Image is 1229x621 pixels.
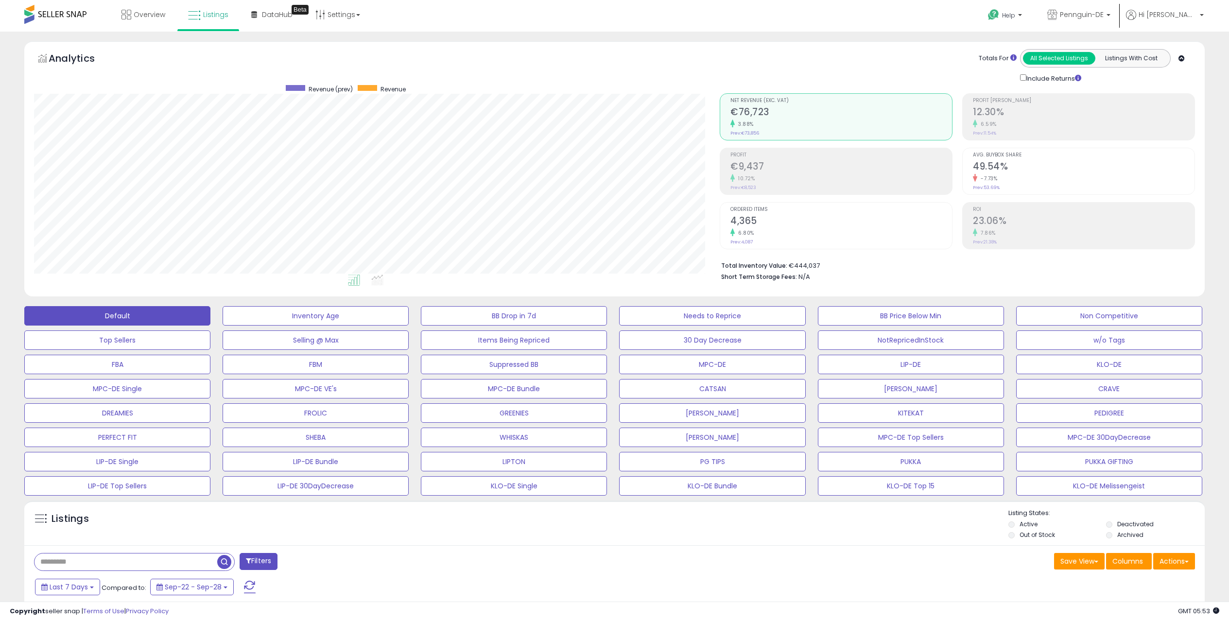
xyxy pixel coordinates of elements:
[126,606,169,616] a: Privacy Policy
[730,98,952,103] span: Net Revenue (Exc. VAT)
[721,261,787,270] b: Total Inventory Value:
[818,476,1004,496] button: KLO-DE Top 15
[1020,531,1055,539] label: Out of Stock
[1016,452,1202,471] button: PUKKA GIFTING
[619,379,805,398] button: CATSAN
[223,355,409,374] button: FBM
[730,161,952,174] h2: €9,437
[102,583,146,592] span: Compared to:
[818,379,1004,398] button: [PERSON_NAME]
[818,355,1004,374] button: LIP-DE
[24,330,210,350] button: Top Sellers
[973,106,1194,120] h2: 12.30%
[1106,553,1152,569] button: Columns
[421,428,607,447] button: WHISKAS
[973,207,1194,212] span: ROI
[421,476,607,496] button: KLO-DE Single
[10,607,169,616] div: seller snap | |
[421,403,607,423] button: GREENIES
[619,330,805,350] button: 30 Day Decrease
[150,579,234,595] button: Sep-22 - Sep-28
[973,185,1000,190] small: Prev: 53.69%
[223,330,409,350] button: Selling @ Max
[24,306,210,326] button: Default
[421,306,607,326] button: BB Drop in 7d
[977,175,997,182] small: -7.73%
[1117,520,1154,528] label: Deactivated
[49,52,114,68] h5: Analytics
[619,355,805,374] button: MPC-DE
[83,606,124,616] a: Terms of Use
[381,85,406,93] span: Revenue
[35,579,100,595] button: Last 7 Days
[979,54,1017,63] div: Totals For
[730,185,756,190] small: Prev: €8,523
[165,582,222,592] span: Sep-22 - Sep-28
[1112,556,1143,566] span: Columns
[50,582,88,592] span: Last 7 Days
[223,476,409,496] button: LIP-DE 30DayDecrease
[421,379,607,398] button: MPC-DE Bundle
[24,428,210,447] button: PERFECT FIT
[818,452,1004,471] button: PUKKA
[735,175,755,182] small: 10.72%
[619,403,805,423] button: [PERSON_NAME]
[292,5,309,15] div: Tooltip anchor
[223,306,409,326] button: Inventory Age
[1020,520,1038,528] label: Active
[1178,606,1219,616] span: 2025-10-6 05:53 GMT
[818,330,1004,350] button: NotRepricedInStock
[1016,428,1202,447] button: MPC-DE 30DayDecrease
[421,330,607,350] button: Items Being Repriced
[977,229,996,237] small: 7.86%
[309,85,353,93] span: Revenue (prev)
[24,379,210,398] button: MPC-DE Single
[203,10,228,19] span: Listings
[730,130,759,136] small: Prev: €73,856
[1054,553,1105,569] button: Save View
[52,512,89,526] h5: Listings
[973,239,997,245] small: Prev: 21.38%
[818,428,1004,447] button: MPC-DE Top Sellers
[1002,11,1015,19] span: Help
[730,215,952,228] h2: 4,365
[977,121,997,128] small: 6.59%
[973,98,1194,103] span: Profit [PERSON_NAME]
[421,355,607,374] button: Suppressed BB
[730,207,952,212] span: Ordered Items
[980,1,1032,32] a: Help
[223,428,409,447] button: SHEBA
[798,272,810,281] span: N/A
[721,273,797,281] b: Short Term Storage Fees:
[24,403,210,423] button: DREAMIES
[1060,10,1104,19] span: Pennguin-DE
[1008,509,1205,518] p: Listing States:
[1016,379,1202,398] button: CRAVE
[223,403,409,423] button: FROLIC
[1016,306,1202,326] button: Non Competitive
[10,606,45,616] strong: Copyright
[619,476,805,496] button: KLO-DE Bundle
[1023,52,1095,65] button: All Selected Listings
[223,379,409,398] button: MPC-DE VE's
[973,161,1194,174] h2: 49.54%
[987,9,1000,21] i: Get Help
[1016,476,1202,496] button: KLO-DE Melissengeist
[619,452,805,471] button: PG TIPS
[1016,403,1202,423] button: PEDIGREE
[1095,52,1167,65] button: Listings With Cost
[730,239,753,245] small: Prev: 4,087
[973,153,1194,158] span: Avg. Buybox Share
[134,10,165,19] span: Overview
[223,452,409,471] button: LIP-DE Bundle
[818,306,1004,326] button: BB Price Below Min
[24,452,210,471] button: LIP-DE Single
[240,553,277,570] button: Filters
[735,121,754,128] small: 3.88%
[973,215,1194,228] h2: 23.06%
[421,452,607,471] button: LIPTON
[1126,10,1204,32] a: Hi [PERSON_NAME]
[262,10,293,19] span: DataHub
[1016,330,1202,350] button: w/o Tags
[619,428,805,447] button: [PERSON_NAME]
